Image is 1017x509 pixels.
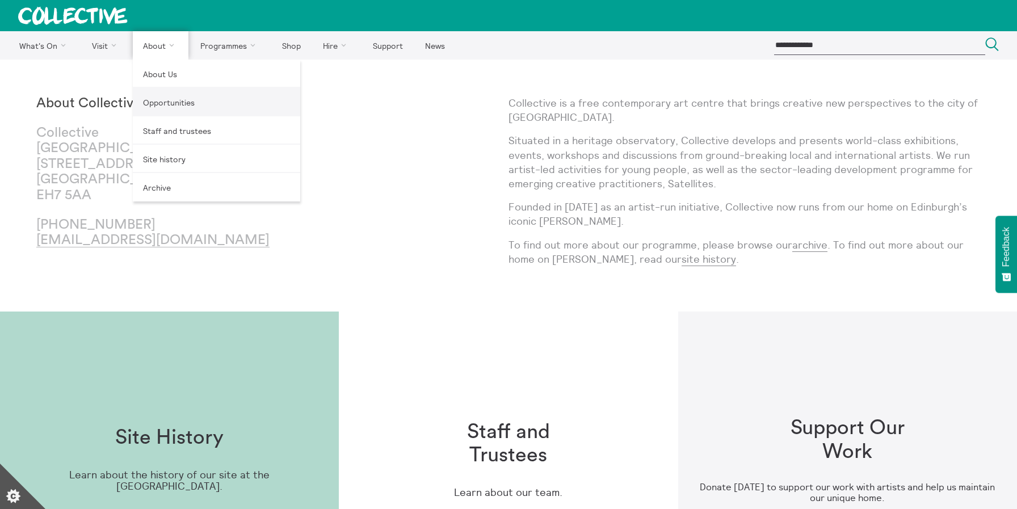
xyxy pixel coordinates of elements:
p: Collective [GEOGRAPHIC_DATA] [STREET_ADDRESS][PERSON_NAME] [GEOGRAPHIC_DATA] EH7 5AA [36,125,272,204]
a: Archive [133,173,300,201]
a: Support [363,31,413,60]
p: Founded in [DATE] as an artist-run initiative, Collective now runs from our home on Edinburgh’s i... [508,200,981,228]
a: News [415,31,455,60]
h3: Donate [DATE] to support our work with artists and help us maintain our unique home. [696,482,999,503]
h1: Staff and Trustees [436,420,581,468]
a: Site history [133,145,300,173]
p: Collective is a free contemporary art centre that brings creative new perspectives to the city of... [508,96,981,124]
p: Situated in a heritage observatory, Collective develops and presents world-class exhibitions, eve... [508,133,981,191]
a: Staff and trustees [133,116,300,145]
a: Opportunities [133,88,300,116]
a: What's On [9,31,80,60]
a: Shop [272,31,310,60]
p: To find out more about our programme, please browse our . To find out more about our home on [PER... [508,238,981,266]
a: site history [682,253,736,266]
a: archive [792,238,827,252]
p: [PHONE_NUMBER] [36,217,272,249]
a: About [133,31,188,60]
p: Learn about our team. [454,487,562,499]
a: Programmes [191,31,270,60]
span: Feedback [1001,227,1011,267]
a: Visit [82,31,131,60]
a: About Us [133,60,300,88]
h1: Site History [115,426,224,449]
a: [EMAIL_ADDRESS][DOMAIN_NAME] [36,233,270,247]
strong: About Collective [36,96,141,110]
p: Learn about the history of our site at the [GEOGRAPHIC_DATA]. [18,469,321,493]
h1: Support Our Work [775,417,920,464]
a: Hire [313,31,361,60]
button: Feedback - Show survey [995,216,1017,293]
